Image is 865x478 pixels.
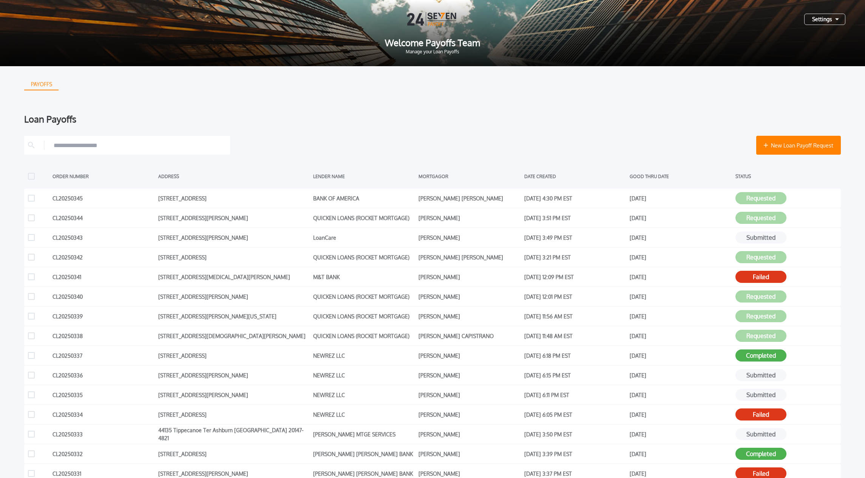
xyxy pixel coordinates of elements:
img: Logo [407,12,458,26]
button: Completed [735,448,786,460]
div: [DATE] 11:48 AM EST [524,330,626,341]
div: [DATE] [630,212,732,223]
div: CL20250336 [53,369,154,381]
div: CL20250332 [53,448,154,459]
div: [PERSON_NAME] [419,232,521,243]
div: [DATE] 6:15 PM EST [524,369,626,381]
div: ORDER NUMBER [53,171,154,182]
button: Requested [735,330,786,342]
span: Manage your Loan Payoffs [12,50,853,54]
div: [STREET_ADDRESS][PERSON_NAME][US_STATE] [158,310,309,322]
div: [DATE] [630,330,732,341]
div: CL20250335 [53,389,154,400]
div: [DATE] 6:18 PM EST [524,350,626,361]
div: [DATE] [630,409,732,420]
div: LENDER NAME [313,171,415,182]
div: [STREET_ADDRESS][DEMOGRAPHIC_DATA][PERSON_NAME] [158,330,309,341]
div: [DATE] 3:21 PM EST [524,251,626,263]
div: CL20250344 [53,212,154,223]
div: [STREET_ADDRESS] [158,350,309,361]
div: QUICKEN LOANS (ROCKET MORTGAGE) [313,251,415,263]
button: PAYOFFS [24,78,59,90]
div: [PERSON_NAME] [419,271,521,282]
div: [DATE] [630,350,732,361]
div: [STREET_ADDRESS] [158,251,309,263]
div: [PERSON_NAME] MTGE SERVICES [313,428,415,440]
div: [DATE] 12:09 PM EST [524,271,626,282]
div: [PERSON_NAME] [419,389,521,400]
div: LoanCare [313,232,415,243]
div: [DATE] 12:01 PM EST [524,291,626,302]
div: [PERSON_NAME] [419,291,521,302]
div: PAYOFFS [25,78,58,90]
button: Settings [804,14,845,25]
div: [STREET_ADDRESS][PERSON_NAME] [158,389,309,400]
div: [DATE] [630,310,732,322]
div: [DATE] [630,251,732,263]
div: QUICKEN LOANS (ROCKET MORTGAGE) [313,291,415,302]
button: Requested [735,192,786,204]
div: [STREET_ADDRESS] [158,192,309,204]
div: [PERSON_NAME] CAPISTRANO [419,330,521,341]
button: New Loan Payoff Request [756,136,841,155]
button: Submitted [735,389,786,401]
div: [STREET_ADDRESS] [158,448,309,459]
div: [STREET_ADDRESS][PERSON_NAME] [158,291,309,302]
div: [DATE] [630,428,732,440]
div: [DATE] 3:50 PM EST [524,428,626,440]
div: NEWREZ LLC [313,389,415,400]
button: Requested [735,310,786,322]
div: [PERSON_NAME] [419,428,521,440]
div: [DATE] [630,369,732,381]
button: Completed [735,349,786,362]
span: New Loan Payoff Request [771,141,833,149]
div: [DATE] 3:39 PM EST [524,448,626,459]
div: NEWREZ LLC [313,350,415,361]
div: [STREET_ADDRESS][PERSON_NAME] [158,212,309,223]
span: Welcome Payoffs Team [12,38,853,47]
button: Requested [735,251,786,263]
div: [DATE] [630,271,732,282]
div: CL20250337 [53,350,154,361]
div: [DATE] 11:56 AM EST [524,310,626,322]
div: [DATE] [630,389,732,400]
div: [STREET_ADDRESS][PERSON_NAME] [158,369,309,381]
div: 44135 Tippecanoe Ter Ashburn [GEOGRAPHIC_DATA] 20147-4821 [158,428,309,440]
div: [PERSON_NAME] [419,212,521,223]
div: NEWREZ LLC [313,409,415,420]
div: MORTGAGOR [419,171,521,182]
button: Submitted [735,231,786,244]
div: CL20250340 [53,291,154,302]
div: STATUS [735,171,837,182]
div: [STREET_ADDRESS] [158,409,309,420]
div: [PERSON_NAME] [PERSON_NAME] [419,251,521,263]
div: CL20250341 [53,271,154,282]
button: Requested [735,290,786,303]
div: [PERSON_NAME] [419,369,521,381]
div: [DATE] 6:11 PM EST [524,389,626,400]
div: [PERSON_NAME] [419,409,521,420]
div: [STREET_ADDRESS][PERSON_NAME] [158,232,309,243]
div: QUICKEN LOANS (ROCKET MORTGAGE) [313,310,415,322]
div: ADDRESS [158,171,309,182]
div: DATE CREATED [524,171,626,182]
div: GOOD THRU DATE [630,171,732,182]
div: [DATE] 4:30 PM EST [524,192,626,204]
button: Requested [735,212,786,224]
div: [DATE] [630,232,732,243]
div: QUICKEN LOANS (ROCKET MORTGAGE) [313,212,415,223]
div: CL20250343 [53,232,154,243]
div: CL20250333 [53,428,154,440]
div: [DATE] 3:49 PM EST [524,232,626,243]
div: CL20250345 [53,192,154,204]
button: Failed [735,408,786,421]
div: [DATE] 6:05 PM EST [524,409,626,420]
div: [DATE] [630,291,732,302]
div: [DATE] 3:51 PM EST [524,212,626,223]
div: NEWREZ LLC [313,369,415,381]
div: [DATE] [630,192,732,204]
button: Submitted [735,428,786,440]
div: [DATE] [630,448,732,459]
div: CL20250342 [53,251,154,263]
